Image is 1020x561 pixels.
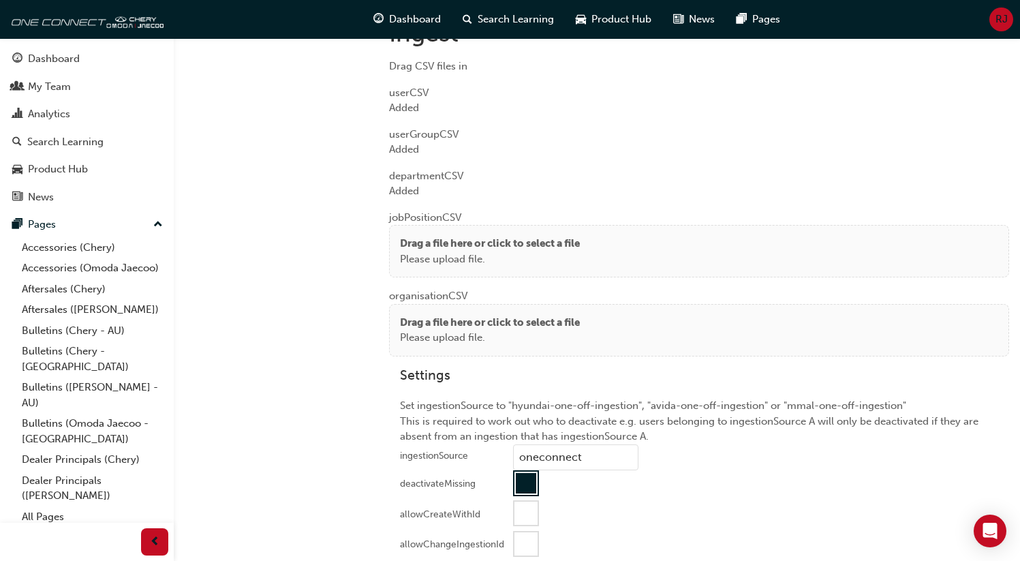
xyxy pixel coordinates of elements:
input: ingestionSource [513,444,638,470]
div: Pages [28,217,56,232]
a: Dealer Principals (Chery) [16,449,168,470]
div: user CSV [389,74,1009,116]
div: Drag CSV files in [389,59,1009,74]
h3: Settings [400,367,998,383]
a: Analytics [5,102,168,127]
span: search-icon [12,136,22,149]
span: Product Hub [591,12,651,27]
a: Accessories (Omoda Jaecoo) [16,258,168,279]
a: Dashboard [5,46,168,72]
span: up-icon [153,216,163,234]
div: Analytics [28,106,70,122]
div: Drag a file here or click to select a filePlease upload file. [389,225,1009,277]
span: Search Learning [478,12,554,27]
a: Aftersales (Chery) [16,279,168,300]
div: Added [389,142,1009,157]
button: DashboardMy TeamAnalyticsSearch LearningProduct HubNews [5,44,168,212]
a: news-iconNews [662,5,726,33]
p: Please upload file. [400,252,580,267]
a: Bulletins (Chery - [GEOGRAPHIC_DATA]) [16,341,168,377]
span: guage-icon [12,53,22,65]
span: car-icon [576,11,586,28]
a: search-iconSearch Learning [452,5,565,33]
span: prev-icon [150,534,160,551]
p: Please upload file. [400,330,580,346]
span: news-icon [12,192,22,204]
div: deactivateMissing [400,477,476,491]
span: guage-icon [373,11,384,28]
div: Search Learning [27,134,104,150]
a: News [5,185,168,210]
a: guage-iconDashboard [362,5,452,33]
div: Drag a file here or click to select a filePlease upload file. [389,304,1009,357]
div: Product Hub [28,162,88,177]
div: userGroup CSV [389,116,1009,157]
span: car-icon [12,164,22,176]
div: Open Intercom Messenger [974,515,1006,547]
a: Bulletins ([PERSON_NAME] - AU) [16,377,168,413]
span: Dashboard [389,12,441,27]
a: Search Learning [5,130,168,155]
a: Dealer Principals ([PERSON_NAME]) [16,470,168,506]
button: Pages [5,212,168,237]
span: people-icon [12,81,22,93]
div: Added [389,100,1009,116]
a: Aftersales ([PERSON_NAME]) [16,299,168,320]
div: ingestionSource [400,449,468,463]
p: Drag a file here or click to select a file [400,236,580,252]
button: RJ [989,7,1013,31]
div: department CSV [389,157,1009,199]
span: pages-icon [12,219,22,231]
span: news-icon [673,11,683,28]
span: chart-icon [12,108,22,121]
a: Bulletins (Chery - AU) [16,320,168,342]
a: pages-iconPages [726,5,791,33]
div: News [28,189,54,205]
span: pages-icon [737,11,747,28]
div: Added [389,183,1009,199]
div: jobPosition CSV [389,199,1009,278]
a: Product Hub [5,157,168,182]
div: organisation CSV [389,277,1009,357]
div: allowCreateWithId [400,508,480,521]
a: My Team [5,74,168,100]
span: RJ [995,12,1008,27]
div: Dashboard [28,51,80,67]
img: oneconnect [7,5,164,33]
a: Accessories (Chery) [16,237,168,258]
a: Bulletins (Omoda Jaecoo - [GEOGRAPHIC_DATA]) [16,413,168,449]
div: My Team [28,79,71,95]
a: car-iconProduct Hub [565,5,662,33]
span: Pages [752,12,780,27]
p: Drag a file here or click to select a file [400,315,580,331]
a: All Pages [16,506,168,528]
span: search-icon [463,11,472,28]
span: News [689,12,715,27]
div: allowChangeIngestionId [400,538,504,551]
